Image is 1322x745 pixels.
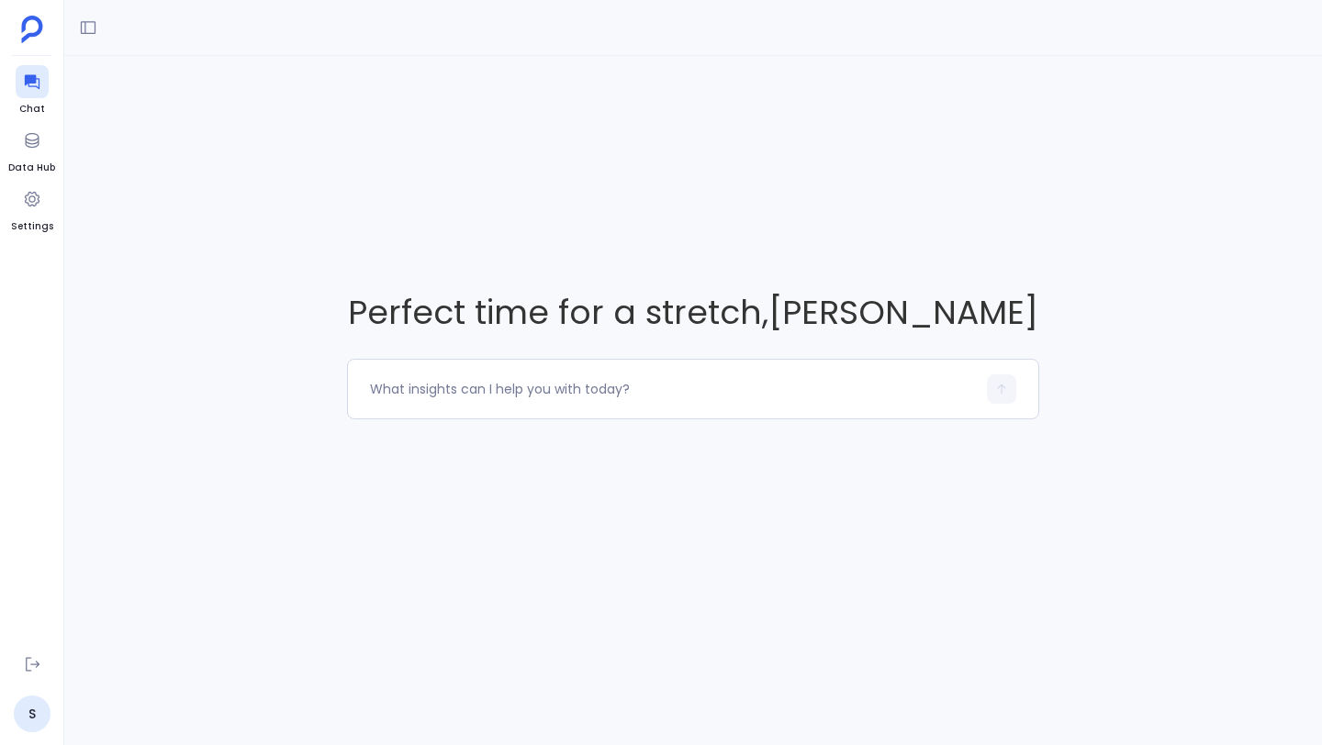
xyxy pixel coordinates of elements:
a: Settings [11,183,53,234]
a: S [14,695,50,732]
span: Chat [16,102,49,117]
a: Chat [16,65,49,117]
span: Perfect time for a stretch , [PERSON_NAME] [347,289,1039,336]
span: Settings [11,219,53,234]
a: Data Hub [8,124,55,175]
img: petavue logo [21,16,43,43]
span: Data Hub [8,161,55,175]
